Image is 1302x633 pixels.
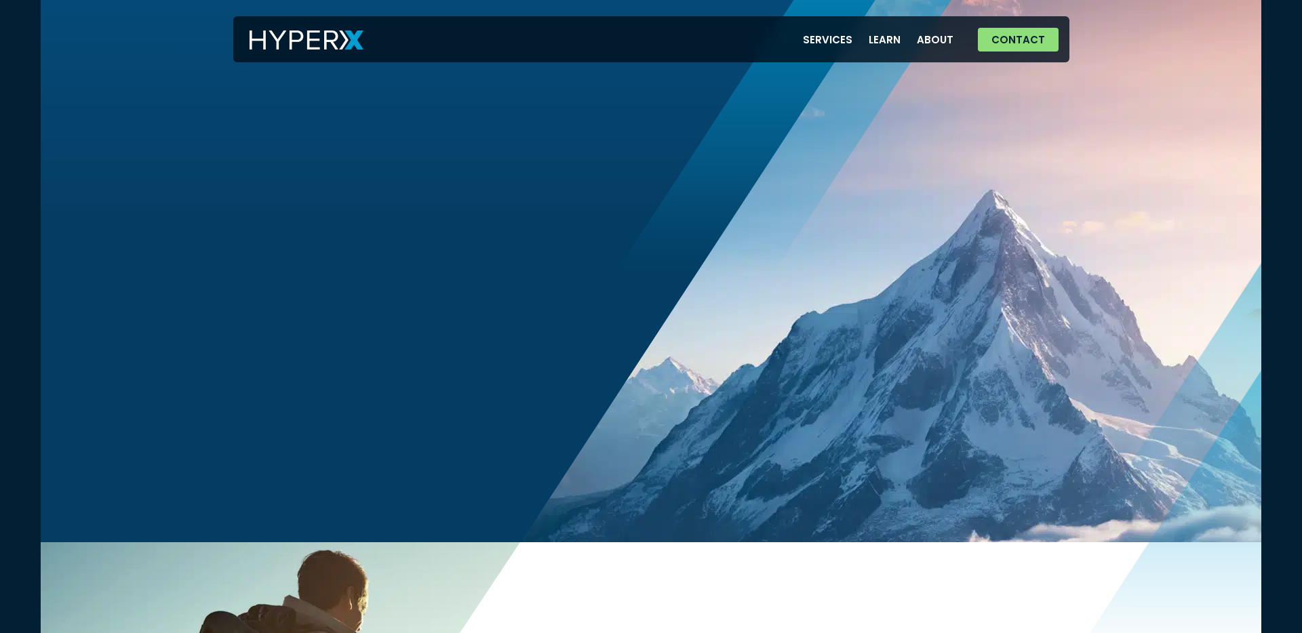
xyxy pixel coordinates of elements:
[909,26,962,54] a: About
[861,26,909,54] a: Learn
[795,26,962,54] nav: Menu
[250,30,363,50] img: HyperX Logo
[795,26,861,54] a: Services
[991,35,1045,45] span: Contact
[978,28,1059,52] a: Contact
